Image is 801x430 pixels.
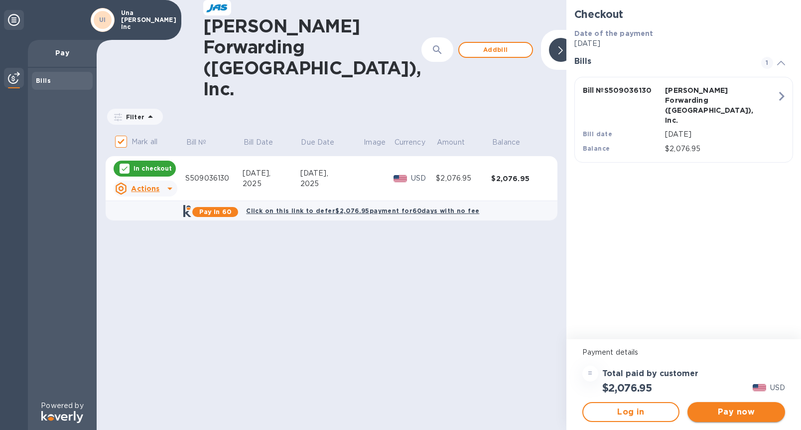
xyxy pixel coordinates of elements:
b: UI [99,16,106,23]
p: USD [770,383,785,393]
h3: Bills [574,57,749,66]
p: [PERSON_NAME] Forwarding ([GEOGRAPHIC_DATA]), Inc. [665,85,744,125]
div: [DATE], [243,168,300,179]
p: In checkout [133,164,172,173]
p: [DATE] [665,129,777,140]
span: Balance [492,137,533,148]
button: Pay now [687,402,785,422]
h2: $2,076.95 [602,382,652,394]
b: Pay in 60 [199,208,232,215]
span: Add bill [467,44,524,56]
p: Payment details [582,347,785,358]
p: $2,076.95 [665,144,777,154]
span: Pay now [695,406,777,418]
div: 2025 [243,179,300,189]
p: Una [PERSON_NAME] Inc [121,9,171,30]
span: Due Date [301,137,347,148]
span: Bill Date [244,137,286,148]
div: S509036130 [185,173,243,184]
p: Powered by [41,401,83,411]
div: $2,076.95 [491,174,546,184]
div: $2,076.95 [436,173,491,184]
span: Log in [591,406,671,418]
p: Balance [492,137,520,148]
button: Addbill [458,42,533,58]
h2: Checkout [574,8,793,20]
b: Balance [583,145,610,152]
span: Bill № [186,137,220,148]
p: Image [364,137,386,148]
h3: Total paid by customer [602,369,698,379]
button: Bill №S509036130[PERSON_NAME] Forwarding ([GEOGRAPHIC_DATA]), Inc.Bill date[DATE]Balance$2,076.95 [574,77,793,163]
div: [DATE], [300,168,363,179]
p: USD [411,173,436,184]
p: Amount [437,137,465,148]
p: [DATE] [574,38,793,49]
img: Logo [41,411,83,423]
p: Currency [395,137,425,148]
div: = [582,366,598,382]
img: USD [753,384,766,391]
span: 1 [761,57,773,69]
div: 2025 [300,179,363,189]
p: Bill Date [244,137,273,148]
b: Date of the payment [574,29,654,37]
b: Bill date [583,130,613,138]
p: Bill № [186,137,207,148]
b: Bills [36,77,51,84]
h1: [PERSON_NAME] Forwarding ([GEOGRAPHIC_DATA]), Inc. [203,15,421,99]
p: Bill № S509036130 [583,85,662,95]
span: Amount [437,137,478,148]
p: Pay [36,48,89,58]
button: Log in [582,402,680,422]
b: Click on this link to defer $2,076.95 payment for 60 days with no fee [246,207,479,215]
u: Actions [131,185,159,193]
p: Filter [122,113,144,121]
p: Mark all [132,137,157,147]
img: USD [394,175,407,182]
p: Due Date [301,137,334,148]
